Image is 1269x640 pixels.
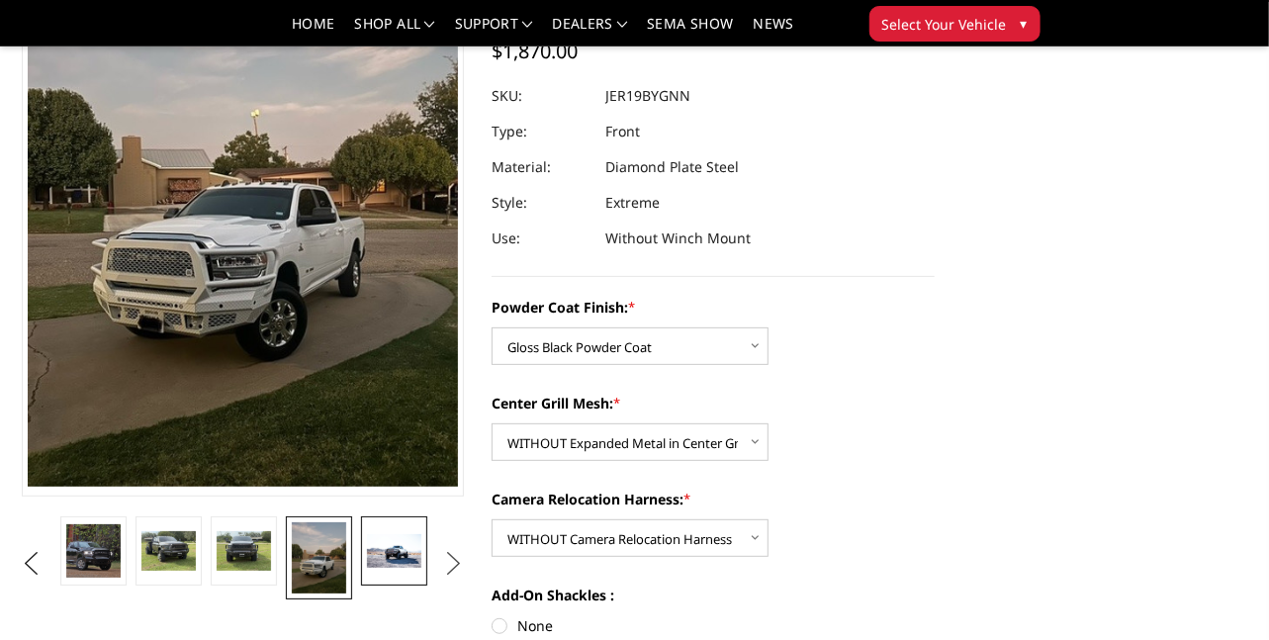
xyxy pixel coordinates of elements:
[753,17,793,46] a: News
[492,149,590,185] dt: Material:
[882,14,1007,35] span: Select Your Vehicle
[605,149,739,185] dd: Diamond Plate Steel
[217,531,270,572] img: 2019-2025 Ram 2500-3500 - FT Series - Extreme Front Bumper
[492,38,578,64] span: $1,870.00
[367,534,420,568] img: 2019-2025 Ram 2500-3500 - FT Series - Extreme Front Bumper
[605,114,640,149] dd: Front
[605,78,690,114] dd: JER19BYGNN
[455,17,533,46] a: Support
[141,531,195,572] img: 2019-2025 Ram 2500-3500 - FT Series - Extreme Front Bumper
[492,221,590,256] dt: Use:
[17,549,46,579] button: Previous
[439,549,469,579] button: Next
[869,6,1041,42] button: Select Your Vehicle
[605,221,751,256] dd: Without Winch Mount
[66,524,120,578] img: 2019-2025 Ram 2500-3500 - FT Series - Extreme Front Bumper
[292,522,345,594] img: 2019-2025 Ram 2500-3500 - FT Series - Extreme Front Bumper
[647,17,733,46] a: SEMA Show
[355,17,435,46] a: shop all
[492,393,935,413] label: Center Grill Mesh:
[492,489,935,509] label: Camera Relocation Harness:
[492,78,590,114] dt: SKU:
[492,185,590,221] dt: Style:
[605,185,660,221] dd: Extreme
[1021,13,1028,34] span: ▾
[292,17,334,46] a: Home
[492,615,935,636] label: None
[553,17,628,46] a: Dealers
[492,114,590,149] dt: Type:
[492,585,935,605] label: Add-On Shackles :
[492,297,935,318] label: Powder Coat Finish:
